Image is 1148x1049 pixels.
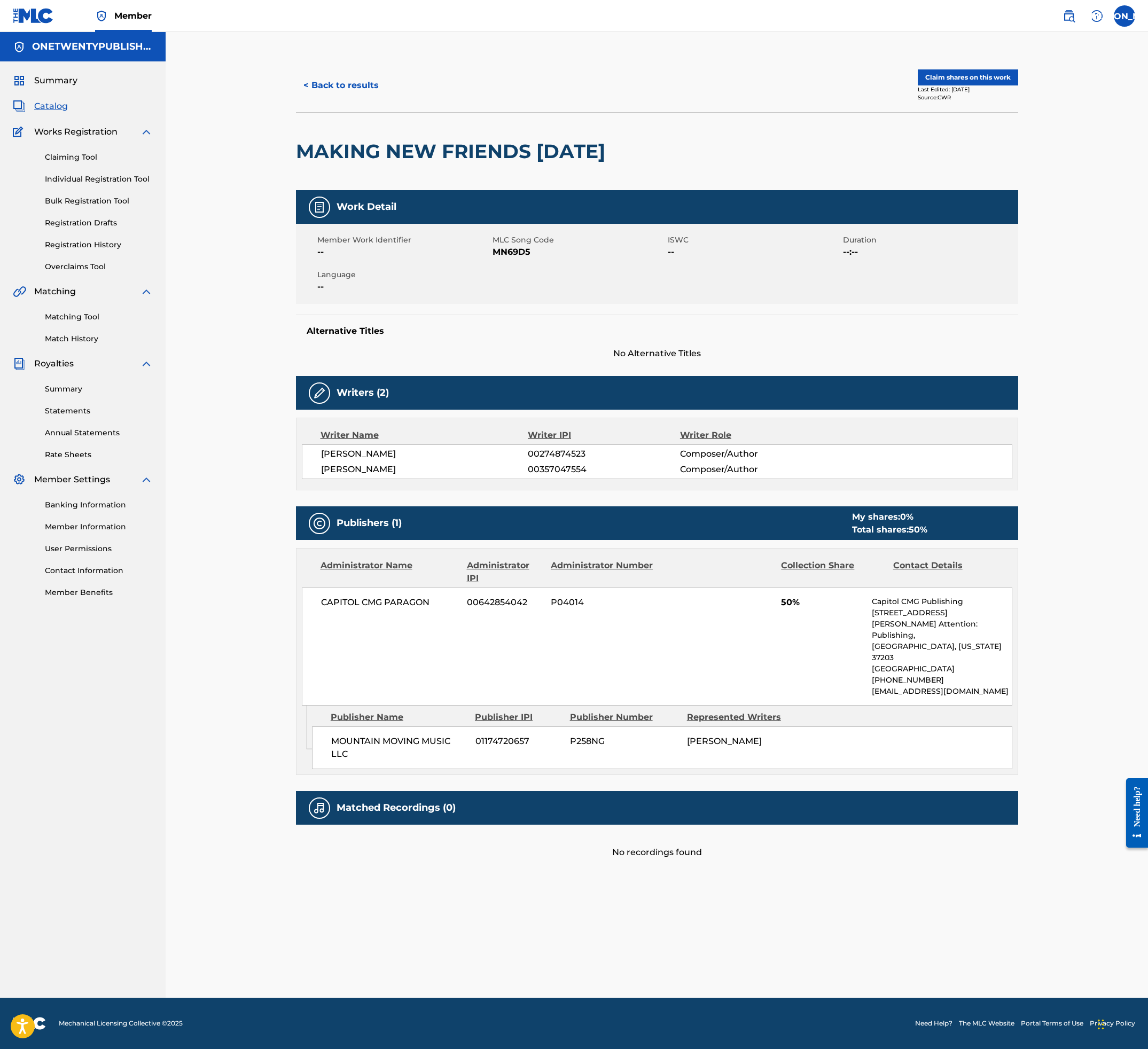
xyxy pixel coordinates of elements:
[313,802,326,815] img: Matched Recordings
[45,239,153,250] a: Registration History
[331,735,467,761] span: MOUNTAIN MOVING MUSIC LLC
[467,596,543,609] span: 00642854042
[13,41,26,53] img: Accounts
[872,663,1011,675] p: [GEOGRAPHIC_DATA]
[337,201,396,213] h5: Work Detail
[296,825,1018,859] div: No recordings found
[893,559,997,585] div: Contact Details
[337,387,389,399] h5: Writers (2)
[95,10,108,22] img: Top Rightsholder
[1095,998,1148,1049] iframe: Chat Widget
[337,517,402,529] h5: Publishers (1)
[317,234,490,246] span: Member Work Identifier
[570,735,679,748] span: P258NG
[321,429,528,442] div: Writer Name
[13,74,77,87] a: SummarySummary
[59,1019,183,1028] span: Mechanical Licensing Collective © 2025
[528,429,680,442] div: Writer IPI
[1063,10,1075,22] img: search
[872,607,1011,641] p: [STREET_ADDRESS][PERSON_NAME] Attention: Publishing,
[34,74,77,87] span: Summary
[918,93,1018,101] div: Source: CWR
[13,285,26,298] img: Matching
[900,512,913,522] span: 0 %
[13,100,26,113] img: Catalog
[1098,1008,1104,1040] div: Drag
[34,473,110,486] span: Member Settings
[781,559,885,585] div: Collection Share
[45,383,153,395] a: Summary
[570,711,679,724] div: Publisher Number
[1090,10,1103,22] img: help
[551,559,654,585] div: Administrator Number
[13,357,26,370] img: Royalties
[45,587,153,598] a: Member Benefits
[475,711,562,724] div: Publisher IPI
[45,174,153,185] a: Individual Registration Tool
[918,69,1018,85] button: Claim shares on this work
[313,201,326,214] img: Work Detail
[843,234,1016,246] span: Duration
[13,126,27,138] img: Works Registration
[852,511,927,523] div: My shares:
[528,463,680,476] span: 00357047554
[872,675,1011,686] p: [PHONE_NUMBER]
[307,326,1008,336] h5: Alternative Titles
[13,1017,46,1030] img: logo
[34,285,76,298] span: Matching
[45,499,153,511] a: Banking Information
[34,100,68,113] span: Catalog
[13,74,26,87] img: Summary
[959,1019,1014,1028] a: The MLC Website
[45,217,153,229] a: Registration Drafts
[317,246,490,259] span: --
[680,429,818,442] div: Writer Role
[45,311,153,323] a: Matching Tool
[45,521,153,533] a: Member Information
[296,72,386,99] button: < Back to results
[687,711,796,724] div: Represented Writers
[13,8,54,24] img: MLC Logo
[45,333,153,345] a: Match History
[45,152,153,163] a: Claiming Tool
[45,449,153,460] a: Rate Sheets
[872,641,1011,663] p: [GEOGRAPHIC_DATA], [US_STATE] 37203
[1090,1019,1135,1028] a: Privacy Policy
[872,596,1011,607] p: Capitol CMG Publishing
[680,448,818,460] span: Composer/Author
[337,802,456,814] h5: Matched Recordings (0)
[45,405,153,417] a: Statements
[843,246,1016,259] span: --:--
[13,473,26,486] img: Member Settings
[872,686,1011,697] p: [EMAIL_ADDRESS][DOMAIN_NAME]
[493,246,665,259] span: MN69D5
[45,261,153,272] a: Overclaims Tool
[528,448,680,460] span: 00274874523
[475,735,562,748] span: 01174720657
[467,559,543,585] div: Administrator IPI
[45,195,153,207] a: Bulk Registration Tool
[140,357,153,370] img: expand
[493,234,665,246] span: MLC Song Code
[13,100,68,113] a: CatalogCatalog
[321,448,528,460] span: [PERSON_NAME]
[321,596,459,609] span: CAPITOL CMG PARAGON
[321,463,528,476] span: [PERSON_NAME]
[1021,1019,1083,1028] a: Portal Terms of Use
[1118,770,1148,856] iframe: Resource Center
[687,736,762,746] span: [PERSON_NAME]
[551,596,654,609] span: P04014
[140,126,153,138] img: expand
[852,523,927,536] div: Total shares:
[34,357,74,370] span: Royalties
[781,596,864,609] span: 50%
[114,10,152,22] span: Member
[140,473,153,486] img: expand
[32,41,153,53] h5: ONETWENTYPUBLISHING
[34,126,118,138] span: Works Registration
[918,85,1018,93] div: Last Edited: [DATE]
[140,285,153,298] img: expand
[668,246,840,259] span: --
